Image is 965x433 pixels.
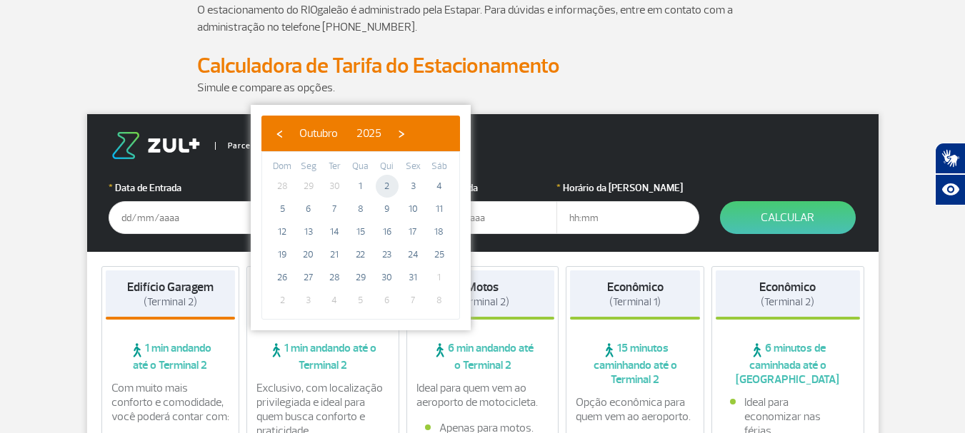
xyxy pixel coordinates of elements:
strong: Econômico [607,280,664,295]
span: (Terminal 1) [609,295,661,309]
span: 1 [428,266,451,289]
span: 2 [376,175,399,198]
span: 15 minutos caminhando até o Terminal 2 [570,341,700,387]
span: 13 [297,220,320,243]
p: Simule e compare as opções. [197,79,769,96]
span: 2 [271,289,294,312]
p: Ideal para quem vem ao aeroporto de motocicleta. [416,381,549,409]
th: weekday [321,159,348,175]
strong: Edifício Garagem [127,280,214,295]
input: hh:mm [556,201,699,234]
span: 27 [297,266,320,289]
button: ‹ [269,123,290,144]
bs-datepicker-container: calendar [251,105,471,330]
span: 14 [323,220,346,243]
span: 18 [428,220,451,243]
div: Plugin de acessibilidade da Hand Talk. [935,143,965,205]
span: 21 [323,243,346,266]
button: Calcular [720,201,856,234]
span: Parceiro Oficial [215,142,289,150]
th: weekday [374,159,400,175]
span: 9 [376,198,399,220]
span: 5 [349,289,372,312]
span: 12 [271,220,294,243]
button: Outubro [290,123,347,144]
span: 20 [297,243,320,266]
span: 16 [376,220,399,243]
p: Opção econômica para quem vem ao aeroporto. [576,395,694,424]
span: 1 [349,175,372,198]
span: Outubro [299,126,338,141]
strong: Motos [466,280,499,295]
span: 8 [428,289,451,312]
span: (Terminal 2) [144,295,197,309]
span: 3 [297,289,320,312]
bs-datepicker-navigation-view: ​ ​ ​ [269,124,412,138]
span: 6 [297,198,320,220]
span: 10 [401,198,424,220]
span: 22 [349,243,372,266]
button: 2025 [347,123,391,144]
span: 4 [428,175,451,198]
p: Com muito mais conforto e comodidade, você poderá contar com: [111,381,230,424]
span: 6 [376,289,399,312]
th: weekday [426,159,452,175]
span: 29 [349,266,372,289]
button: Abrir recursos assistivos. [935,174,965,205]
input: dd/mm/aaaa [414,201,557,234]
span: 3 [401,175,424,198]
th: weekday [348,159,374,175]
label: Horário da [PERSON_NAME] [556,180,699,195]
label: Data de Entrada [109,180,251,195]
img: logo-zul.png [109,132,203,159]
label: Data da Saída [414,180,557,195]
span: 25 [428,243,451,266]
span: (Terminal 2) [761,295,814,309]
span: 6 minutos de caminhada até o [GEOGRAPHIC_DATA] [716,341,860,387]
span: (Terminal 2) [456,295,509,309]
span: 17 [401,220,424,243]
span: 2025 [356,126,381,141]
span: 11 [428,198,451,220]
span: 28 [271,175,294,198]
input: dd/mm/aaaa [109,201,251,234]
h2: Calculadora de Tarifa do Estacionamento [197,53,769,79]
span: 30 [376,266,399,289]
span: 7 [401,289,424,312]
th: weekday [269,159,296,175]
p: O estacionamento do RIOgaleão é administrado pela Estapar. Para dúvidas e informações, entre em c... [197,1,769,36]
span: 19 [271,243,294,266]
span: 5 [271,198,294,220]
span: 23 [376,243,399,266]
span: 1 min andando até o Terminal 2 [251,341,395,372]
span: 24 [401,243,424,266]
span: 6 min andando até o Terminal 2 [411,341,555,372]
span: 1 min andando até o Terminal 2 [106,341,236,372]
th: weekday [400,159,426,175]
span: 4 [323,289,346,312]
span: 31 [401,266,424,289]
span: 7 [323,198,346,220]
span: 15 [349,220,372,243]
button: Abrir tradutor de língua de sinais. [935,143,965,174]
th: weekday [296,159,322,175]
span: 28 [323,266,346,289]
span: 29 [297,175,320,198]
strong: Econômico [759,280,816,295]
span: 26 [271,266,294,289]
span: 8 [349,198,372,220]
button: › [391,123,412,144]
span: 30 [323,175,346,198]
